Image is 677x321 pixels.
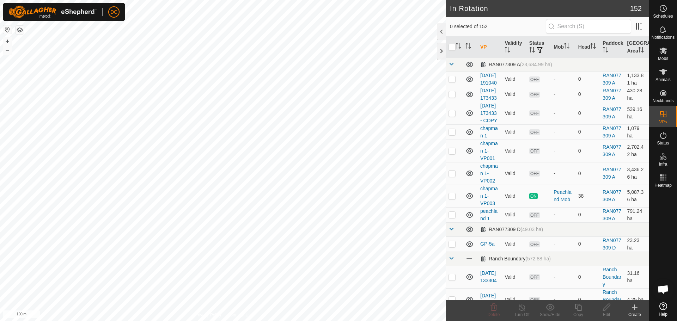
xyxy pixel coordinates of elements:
[554,75,572,83] div: -
[575,162,600,185] td: 0
[529,193,538,199] span: ON
[551,37,575,58] th: Mob
[603,48,608,54] p-sorticon: Activate to sort
[575,236,600,252] td: 0
[592,311,621,318] div: Edit
[526,37,551,58] th: Status
[624,124,649,140] td: 1,079 ha
[554,147,572,155] div: -
[520,62,552,67] span: (23,684.99 ha)
[603,237,621,251] a: RAN077309 D
[536,311,564,318] div: Show/Hide
[554,211,572,218] div: -
[575,140,600,162] td: 0
[529,274,540,280] span: OFF
[3,46,12,55] button: –
[502,207,526,222] td: Valid
[450,23,546,30] span: 0 selected of 152
[480,241,494,247] a: GP-5a
[554,273,572,281] div: -
[603,88,621,101] a: RAN077309 A
[480,62,552,68] div: RAN077309 A
[603,208,621,221] a: RAN077309 A
[529,92,540,98] span: OFF
[624,140,649,162] td: 2,702.42 ha
[554,296,572,303] div: -
[575,72,600,87] td: 0
[480,163,498,184] a: chapman 1-VP002
[655,78,671,82] span: Animals
[659,312,667,316] span: Help
[3,25,12,34] button: Reset Map
[624,236,649,252] td: 23.23 ha
[638,48,644,54] p-sorticon: Activate to sort
[529,297,540,303] span: OFF
[450,4,630,13] h2: In Rotation
[600,37,624,58] th: Paddock
[624,37,649,58] th: [GEOGRAPHIC_DATA] Area
[652,35,675,39] span: Notifications
[603,167,621,180] a: RAN077309 A
[502,87,526,102] td: Valid
[3,37,12,45] button: +
[624,87,649,102] td: 430.28 ha
[624,72,649,87] td: 1,133.81 ha
[480,103,497,123] a: [DATE] 173433 - COPY
[502,72,526,87] td: Valid
[480,125,498,138] a: chapman 1
[621,311,649,318] div: Create
[480,141,498,161] a: chapman 1-VP001
[630,3,642,14] span: 152
[8,6,97,18] img: Gallagher Logo
[110,8,117,16] span: DC
[624,102,649,124] td: 539.16 ha
[480,208,498,221] a: peachland 1
[480,186,498,206] a: chapman 1-VP003
[477,37,502,58] th: VP
[603,144,621,157] a: RAN077309 A
[590,44,596,50] p-sorticon: Activate to sort
[502,140,526,162] td: Valid
[575,87,600,102] td: 0
[624,266,649,288] td: 31.16 ha
[502,185,526,207] td: Valid
[575,124,600,140] td: 0
[480,73,497,86] a: [DATE] 191040
[480,88,497,101] a: [DATE] 173433
[564,311,592,318] div: Copy
[564,44,569,50] p-sorticon: Activate to sort
[529,171,540,177] span: OFF
[465,44,471,50] p-sorticon: Activate to sort
[529,129,540,135] span: OFF
[554,240,572,248] div: -
[480,293,497,306] a: [DATE] 073633
[480,227,543,233] div: RAN077309 D
[603,106,621,119] a: RAN077309 A
[575,207,600,222] td: 0
[502,288,526,311] td: Valid
[554,128,572,136] div: -
[653,279,674,300] div: Open chat
[624,162,649,185] td: 3,436.26 ha
[195,312,221,318] a: Privacy Policy
[508,311,536,318] div: Turn Off
[659,162,667,166] span: Infra
[659,120,667,124] span: VPs
[502,266,526,288] td: Valid
[554,110,572,117] div: -
[502,37,526,58] th: Validity
[502,162,526,185] td: Valid
[525,256,551,261] span: (572.88 ha)
[575,37,600,58] th: Head
[456,44,461,50] p-sorticon: Activate to sort
[575,266,600,288] td: 0
[529,48,535,54] p-sorticon: Activate to sort
[230,312,251,318] a: Contact Us
[546,19,631,34] input: Search (S)
[654,183,672,187] span: Heatmap
[502,102,526,124] td: Valid
[652,99,673,103] span: Neckbands
[554,189,572,203] div: Peachland Mob
[603,125,621,138] a: RAN077309 A
[529,212,540,218] span: OFF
